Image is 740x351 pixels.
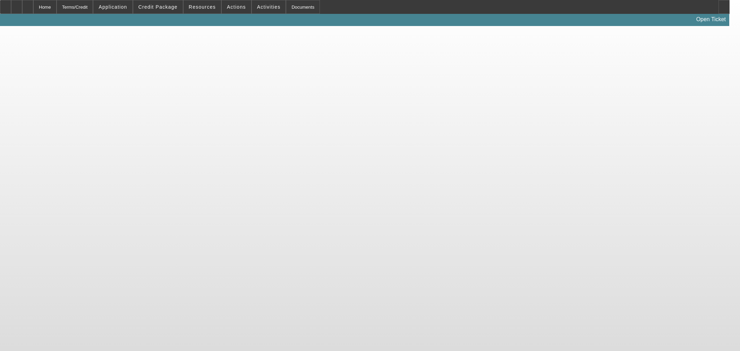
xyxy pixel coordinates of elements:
button: Credit Package [133,0,183,14]
span: Activities [257,4,281,10]
button: Application [93,0,132,14]
button: Actions [222,0,251,14]
span: Credit Package [138,4,178,10]
span: Resources [189,4,216,10]
span: Application [99,4,127,10]
button: Activities [252,0,286,14]
span: Actions [227,4,246,10]
a: Open Ticket [694,14,729,25]
button: Resources [184,0,221,14]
